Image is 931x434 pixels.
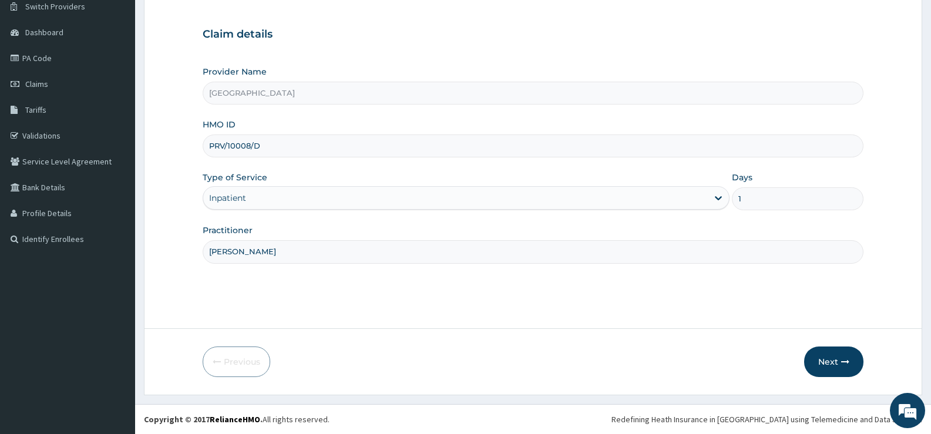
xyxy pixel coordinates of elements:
[22,59,48,88] img: d_794563401_company_1708531726252_794563401
[203,224,253,236] label: Practitioner
[203,28,863,41] h3: Claim details
[209,192,246,204] div: Inpatient
[68,137,162,256] span: We're online!
[210,414,260,425] a: RelianceHMO
[61,66,197,81] div: Chat with us now
[804,346,863,377] button: Next
[6,300,224,341] textarea: Type your message and hit 'Enter'
[203,119,236,130] label: HMO ID
[203,171,267,183] label: Type of Service
[25,1,85,12] span: Switch Providers
[203,66,267,78] label: Provider Name
[25,105,46,115] span: Tariffs
[203,134,863,157] input: Enter HMO ID
[203,346,270,377] button: Previous
[25,79,48,89] span: Claims
[25,27,63,38] span: Dashboard
[193,6,221,34] div: Minimize live chat window
[203,240,863,263] input: Enter Name
[732,171,752,183] label: Days
[611,413,922,425] div: Redefining Heath Insurance in [GEOGRAPHIC_DATA] using Telemedicine and Data Science!
[135,404,931,434] footer: All rights reserved.
[144,414,263,425] strong: Copyright © 2017 .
